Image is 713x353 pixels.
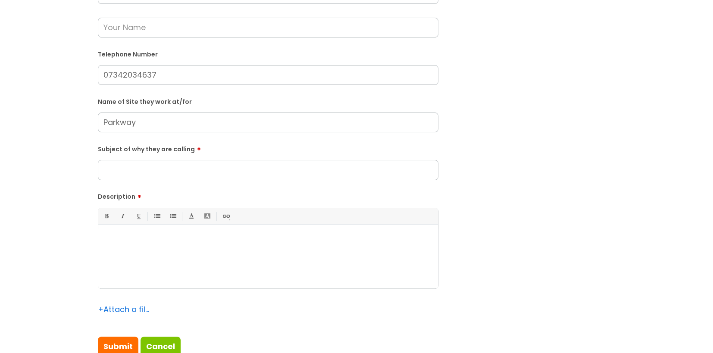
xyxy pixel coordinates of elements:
[98,18,438,37] input: Your Name
[101,211,112,222] a: Bold (Ctrl-B)
[117,211,128,222] a: Italic (Ctrl-I)
[151,211,162,222] a: • Unordered List (Ctrl-Shift-7)
[98,97,438,106] label: Name of Site they work at/for
[186,211,197,222] a: Font Color
[98,49,438,58] label: Telephone Number
[202,211,213,222] a: Back Color
[98,143,438,153] label: Subject of why they are calling
[98,190,438,200] label: Description
[133,211,144,222] a: Underline(Ctrl-U)
[220,211,231,222] a: Link
[98,303,150,316] div: Attach a file
[167,211,178,222] a: 1. Ordered List (Ctrl-Shift-8)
